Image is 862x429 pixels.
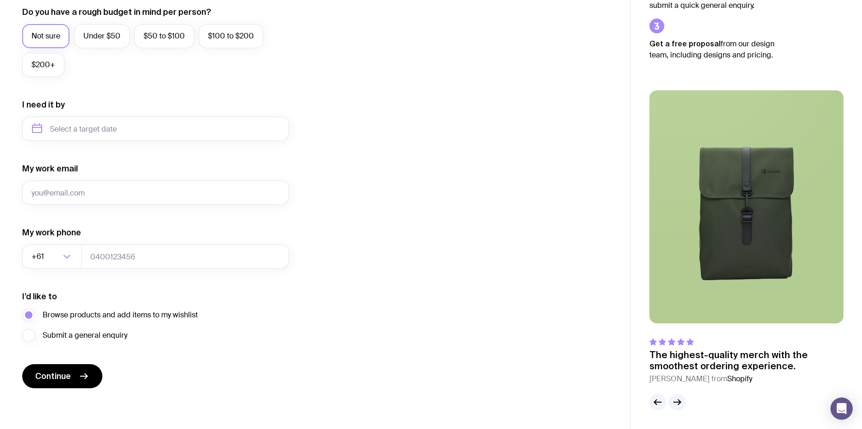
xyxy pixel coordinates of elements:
[22,181,289,205] input: you@email.com
[22,99,65,110] label: I need it by
[43,330,127,341] span: Submit a general enquiry
[134,24,194,48] label: $50 to $100
[35,371,71,382] span: Continue
[22,163,78,174] label: My work email
[22,245,82,269] div: Search for option
[649,373,843,385] cite: [PERSON_NAME] from
[22,117,289,141] input: Select a target date
[831,397,853,420] div: Open Intercom Messenger
[649,39,721,48] strong: Get a free proposal
[199,24,263,48] label: $100 to $200
[31,245,46,269] span: +61
[22,53,64,77] label: $200+
[727,374,752,384] span: Shopify
[22,291,57,302] label: I’d like to
[649,349,843,372] p: The highest-quality merch with the smoothest ordering experience.
[22,24,69,48] label: Not sure
[74,24,130,48] label: Under $50
[81,245,289,269] input: 0400123456
[649,38,788,61] p: from our design team, including designs and pricing.
[46,245,60,269] input: Search for option
[22,227,81,238] label: My work phone
[43,309,198,321] span: Browse products and add items to my wishlist
[22,364,102,388] button: Continue
[22,6,211,18] label: Do you have a rough budget in mind per person?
